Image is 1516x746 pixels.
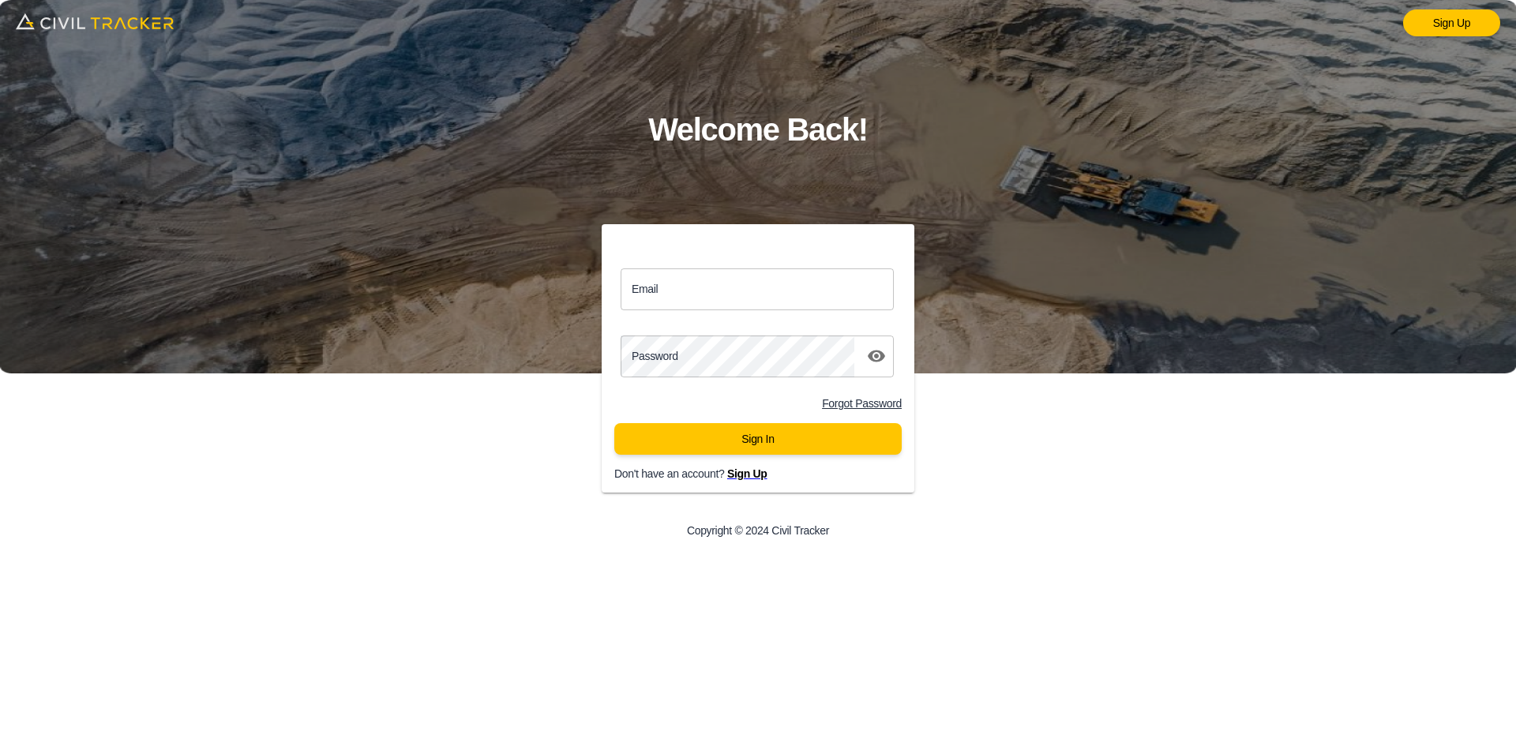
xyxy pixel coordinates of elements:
a: Sign Up [727,467,767,480]
img: logo [16,8,174,35]
p: Copyright © 2024 Civil Tracker [687,524,829,537]
a: Sign Up [1403,9,1500,36]
p: Don't have an account? [614,467,927,480]
button: Sign In [614,423,902,455]
a: Forgot Password [822,397,902,410]
button: toggle password visibility [861,340,892,372]
input: email [621,268,894,310]
h1: Welcome Back! [648,104,868,156]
